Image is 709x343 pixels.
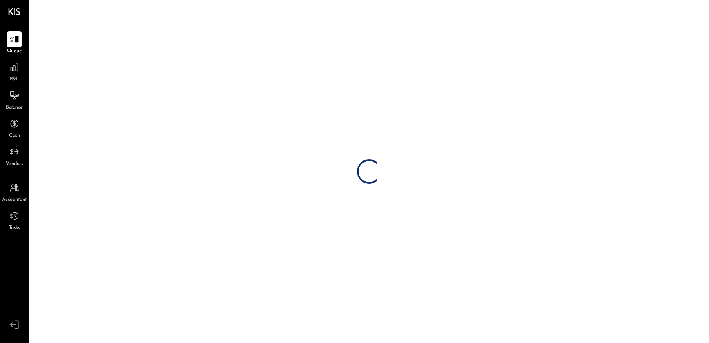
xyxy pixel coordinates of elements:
[0,31,28,55] a: Queue
[0,180,28,204] a: Accountant
[9,225,20,232] span: Tasks
[10,76,19,83] span: P&L
[2,196,27,204] span: Accountant
[6,160,23,168] span: Vendors
[9,132,20,140] span: Cash
[0,208,28,232] a: Tasks
[7,48,22,55] span: Queue
[0,116,28,140] a: Cash
[0,144,28,168] a: Vendors
[0,88,28,111] a: Balance
[6,104,23,111] span: Balance
[0,60,28,83] a: P&L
